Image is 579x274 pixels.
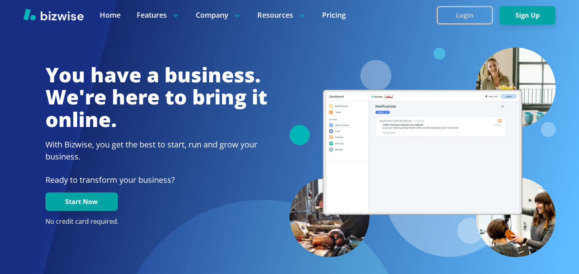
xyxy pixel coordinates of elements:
[499,12,556,19] a: Sign Up
[45,198,118,206] a: Start Now
[100,10,121,20] a: Home
[137,10,180,20] p: Features
[45,64,267,131] h1: You have a business. We're here to bring it online.
[45,192,118,211] button: Start Now
[196,10,241,20] p: Company
[23,8,84,20] img: Bizwise Logo
[499,6,556,25] button: Sign Up
[437,12,499,19] a: Login
[45,174,267,186] p: Ready to transform your business?
[437,6,493,25] button: Login
[45,217,267,226] p: No credit card required.
[257,10,306,20] p: Resources
[322,10,346,20] a: Pricing
[45,139,267,163] h2: With Bizwise, you get the best to start, run and grow your business.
